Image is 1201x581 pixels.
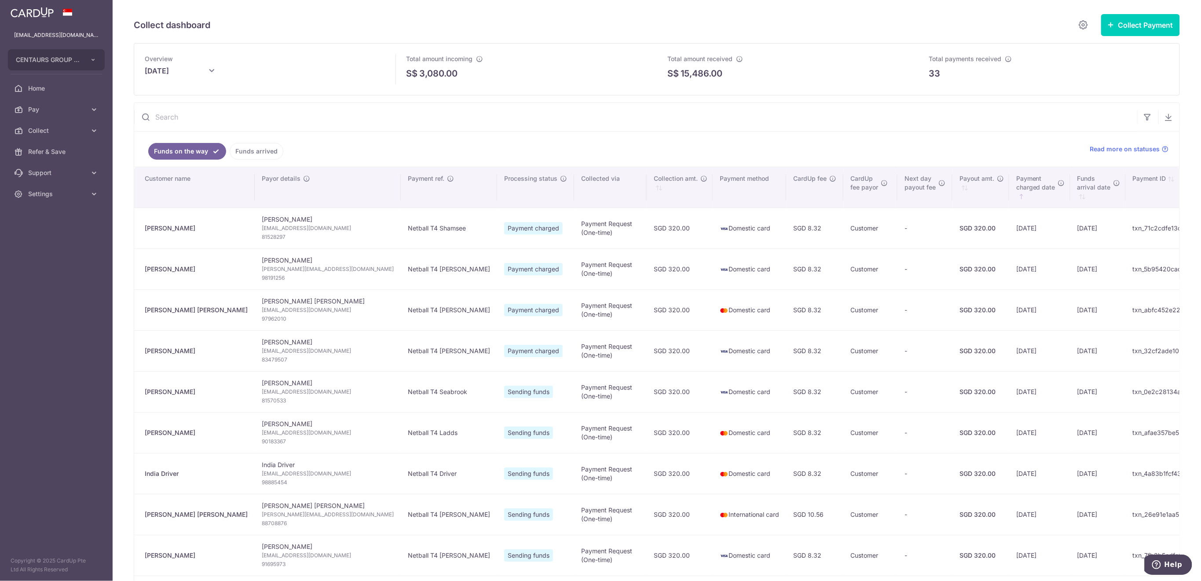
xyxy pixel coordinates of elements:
td: Customer [843,453,897,494]
td: SGD 320.00 [647,494,713,535]
td: SGD 320.00 [647,208,713,248]
button: CENTAURS GROUP PRIVATE LIMITED [8,49,105,70]
td: [PERSON_NAME] [255,412,401,453]
td: SGD 8.32 [786,412,843,453]
td: - [897,208,952,248]
img: mastercard-sm-87a3fd1e0bddd137fecb07648320f44c262e2538e7db6024463105ddbc961eb2.png [720,511,729,519]
td: SGD 10.56 [786,494,843,535]
td: [DATE] [1009,208,1070,248]
span: Next day payout fee [904,174,936,192]
td: txn_abfc452e220 [1126,289,1193,330]
td: SGD 320.00 [647,330,713,371]
p: 3,080.00 [419,67,458,80]
th: Payment ref. [401,167,497,208]
span: 88708876 [262,519,394,528]
td: Domestic card [713,412,786,453]
span: 98885454 [262,478,394,487]
span: Home [28,84,86,93]
td: - [897,494,952,535]
td: SGD 8.32 [786,289,843,330]
input: Search [134,103,1137,131]
td: Payment Request (One-time) [574,535,647,576]
td: Netball T4 Ladds [401,412,497,453]
button: Collect Payment [1101,14,1180,36]
img: CardUp [11,7,54,18]
span: S$ [406,67,417,80]
td: Payment Request (One-time) [574,412,647,453]
td: [DATE] [1070,535,1126,576]
td: Netball T4 [PERSON_NAME] [401,289,497,330]
span: 98191256 [262,274,394,282]
span: 83479507 [262,355,394,364]
th: Payment ID: activate to sort column ascending [1126,167,1193,208]
span: 97962010 [262,314,394,323]
p: 33 [929,67,940,80]
th: Collected via [574,167,647,208]
th: Collection amt. : activate to sort column ascending [647,167,713,208]
td: - [897,535,952,576]
td: - [897,248,952,289]
td: [DATE] [1070,371,1126,412]
td: [PERSON_NAME] [255,535,401,576]
td: Domestic card [713,248,786,289]
span: [EMAIL_ADDRESS][DOMAIN_NAME] [262,306,394,314]
a: Funds arrived [230,143,283,160]
td: SGD 8.32 [786,208,843,248]
td: Payment Request (One-time) [574,248,647,289]
td: Customer [843,412,897,453]
td: India Driver [255,453,401,494]
td: [PERSON_NAME] [255,330,401,371]
span: Help [20,6,38,14]
td: SGD 320.00 [647,453,713,494]
span: 81570533 [262,396,394,405]
span: CardUp fee [793,174,827,183]
span: Total amount received [667,55,732,62]
td: Domestic card [713,535,786,576]
td: - [897,371,952,412]
div: SGD 320.00 [959,469,1002,478]
span: Support [28,168,86,177]
div: [PERSON_NAME] [145,387,248,396]
div: SGD 320.00 [959,387,1002,396]
img: visa-sm-192604c4577d2d35970c8ed26b86981c2741ebd56154ab54ad91a526f0f24972.png [720,347,729,356]
img: visa-sm-192604c4577d2d35970c8ed26b86981c2741ebd56154ab54ad91a526f0f24972.png [720,265,729,274]
td: Domestic card [713,453,786,494]
td: [PERSON_NAME] [PERSON_NAME] [255,494,401,535]
td: txn_5b95420cadb [1126,248,1193,289]
span: Sending funds [504,549,553,562]
td: Customer [843,289,897,330]
p: [EMAIL_ADDRESS][DOMAIN_NAME] [14,31,99,40]
td: Customer [843,371,897,412]
td: Payment Request (One-time) [574,371,647,412]
td: SGD 8.32 [786,371,843,412]
td: SGD 320.00 [647,412,713,453]
td: - [897,330,952,371]
td: txn_0e2c28134a9 [1126,371,1193,412]
div: SGD 320.00 [959,551,1002,560]
span: Payment charged [504,263,563,275]
span: Settings [28,190,86,198]
td: SGD 320.00 [647,248,713,289]
span: Payment charged [504,304,563,316]
td: International card [713,494,786,535]
td: Payment Request (One-time) [574,330,647,371]
span: Payment charged [504,222,563,234]
td: Customer [843,535,897,576]
td: [DATE] [1070,412,1126,453]
td: Customer [843,330,897,371]
td: SGD 320.00 [647,371,713,412]
td: Netball T4 Seabrook [401,371,497,412]
td: [PERSON_NAME] [255,248,401,289]
span: Total payments received [929,55,1001,62]
td: [PERSON_NAME] [255,208,401,248]
th: Customer name [134,167,255,208]
span: Processing status [504,174,557,183]
div: [PERSON_NAME] [145,224,248,233]
td: txn_32cf2ade109 [1126,330,1193,371]
div: [PERSON_NAME] [145,428,248,437]
td: Customer [843,248,897,289]
div: [PERSON_NAME] [145,347,248,355]
td: SGD 320.00 [647,535,713,576]
td: SGD 8.32 [786,330,843,371]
